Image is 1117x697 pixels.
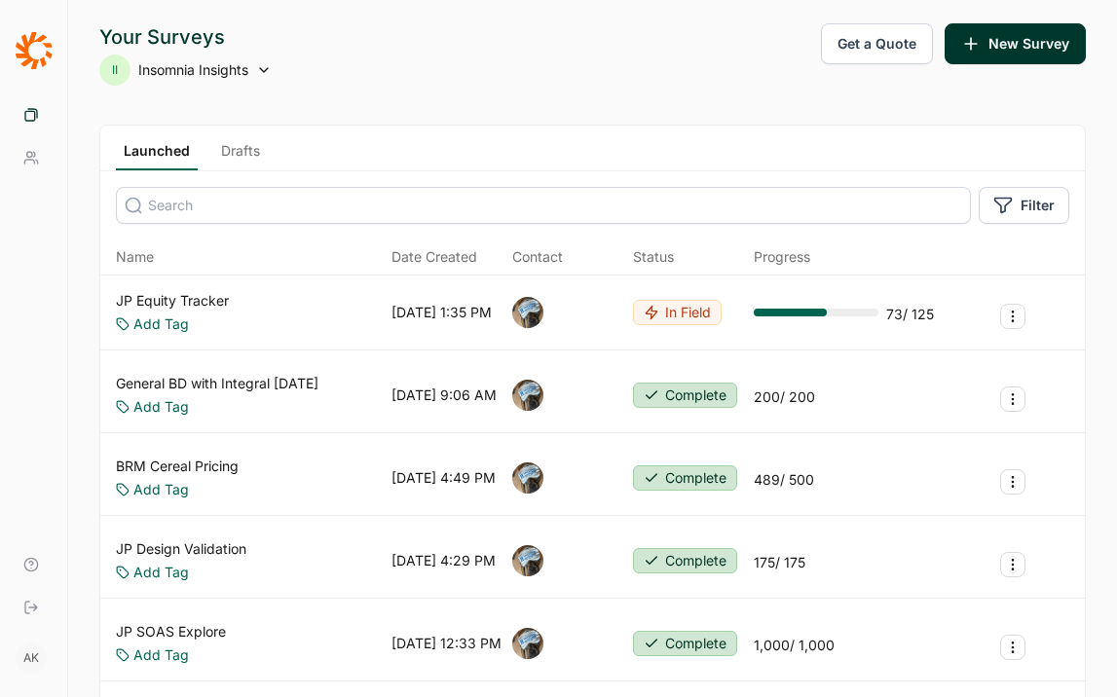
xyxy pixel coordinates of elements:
img: ocn8z7iqvmiiaveqkfqd.png [512,628,543,659]
span: Date Created [391,247,477,267]
a: Add Tag [133,645,189,665]
span: Name [116,247,154,267]
div: 200 / 200 [754,387,815,407]
div: 1,000 / 1,000 [754,636,835,655]
img: ocn8z7iqvmiiaveqkfqd.png [512,297,543,328]
button: Survey Actions [1000,304,1025,329]
button: Filter [979,187,1069,224]
div: Status [633,247,674,267]
div: Contact [512,247,563,267]
button: Get a Quote [821,23,933,64]
button: Complete [633,631,737,656]
a: JP SOAS Explore [116,622,226,642]
div: 73 / 125 [886,305,934,324]
a: JP Design Validation [116,539,246,559]
div: 175 / 175 [754,553,805,572]
button: In Field [633,300,722,325]
div: [DATE] 4:49 PM [391,468,496,488]
button: Complete [633,548,737,573]
a: General BD with Integral [DATE] [116,374,318,393]
div: [DATE] 12:33 PM [391,634,502,653]
div: AK [16,642,47,674]
a: Drafts [213,141,268,170]
button: Survey Actions [1000,469,1025,495]
div: Progress [754,247,810,267]
a: Launched [116,141,198,170]
button: Complete [633,465,737,491]
a: Add Tag [133,563,189,582]
button: New Survey [945,23,1086,64]
img: ocn8z7iqvmiiaveqkfqd.png [512,462,543,494]
div: [DATE] 1:35 PM [391,303,492,322]
div: II [99,55,130,86]
span: Insomnia Insights [138,60,248,80]
div: [DATE] 9:06 AM [391,385,497,405]
a: JP Equity Tracker [116,291,229,311]
img: ocn8z7iqvmiiaveqkfqd.png [512,380,543,411]
input: Search [116,187,971,224]
span: Filter [1021,196,1055,215]
button: Survey Actions [1000,386,1025,412]
a: BRM Cereal Pricing [116,457,239,476]
a: Add Tag [133,314,189,334]
div: Your Surveys [99,23,272,51]
div: 489 / 500 [754,470,814,490]
button: Survey Actions [1000,552,1025,577]
a: Add Tag [133,480,189,499]
button: Survey Actions [1000,635,1025,660]
div: [DATE] 4:29 PM [391,551,496,570]
a: Add Tag [133,397,189,417]
img: ocn8z7iqvmiiaveqkfqd.png [512,545,543,576]
button: Complete [633,383,737,408]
